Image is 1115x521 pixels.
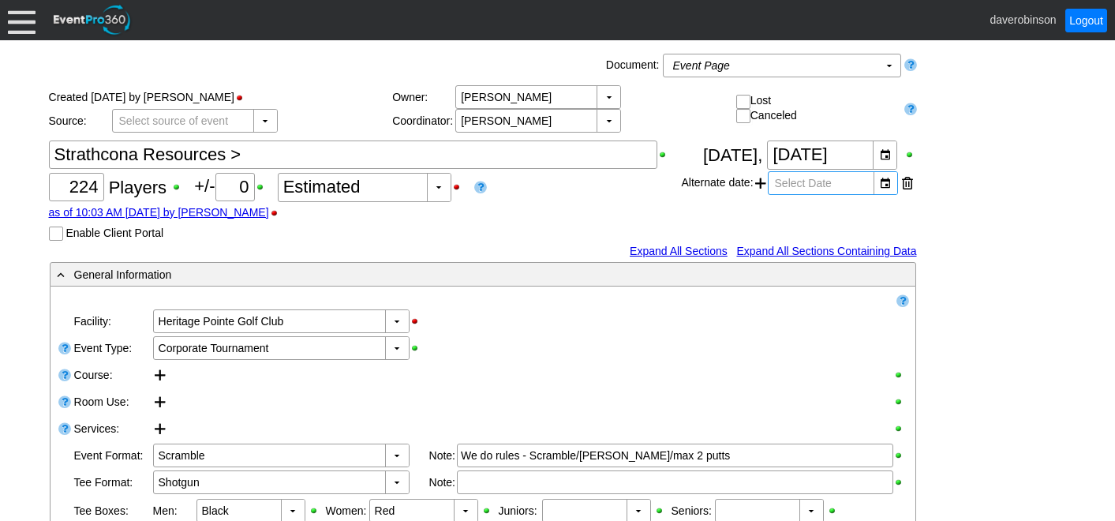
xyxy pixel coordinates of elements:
[893,396,907,407] div: Show Room Use when printing; click to hide Room Use when printing.
[827,505,841,516] div: Show Seniors Tee Box when printing; click to hide Seniors Tee Box when printing.
[893,369,907,380] div: Show Course when printing; click to hide Course when printing.
[194,176,277,196] span: +/-
[1065,9,1107,32] a: Logout
[902,171,913,195] div: Remove this date
[73,442,152,469] div: Event Format:
[109,177,167,197] span: Players
[171,182,189,193] div: Show Guest Count when printing; click to hide Guest Count when printing.
[429,444,457,467] div: Note:
[116,110,232,132] span: Select source of event
[73,469,152,496] div: Tee Format:
[73,335,152,362] div: Event Type:
[410,343,428,354] div: Show Event Type when printing; click to hide Event Type when printing.
[65,227,163,239] label: Enable Client Portal
[429,470,457,494] div: Note:
[234,92,253,103] div: Hide Status Bar when printing; click to show Status Bar when printing.
[309,505,323,516] div: Show Mens Tee Box when printing; click to hide Mens Tee Box when printing.
[269,208,287,219] div: Hide Guest Count Stamp when printing; click to show Guest Count Stamp when printing.
[461,448,889,463] div: We do rules - Scramble/[PERSON_NAME]/max 2 putts
[673,59,730,72] i: Event Page
[255,182,273,193] div: Show Plus/Minus Count when printing; click to hide Plus/Minus Count when printing.
[49,206,269,219] a: as of 10:03 AM [DATE] by [PERSON_NAME]
[49,114,112,127] div: Source:
[772,172,835,194] span: Select Date
[481,505,496,516] div: Show Womens Tee Box when printing; click to hide Womens Tee Box when printing.
[904,149,917,160] div: Show Event Date when printing; click to hide Event Date when printing.
[893,423,907,434] div: Show Services when printing; click to hide Services when printing.
[73,415,152,442] div: Services:
[736,245,916,257] a: Expand All Sections Containing Data
[73,388,152,415] div: Room Use:
[603,54,663,77] div: Document:
[153,363,167,387] div: Add course
[73,362,152,388] div: Course:
[54,265,847,283] div: General Information
[703,144,762,164] span: [DATE],
[654,505,668,516] div: Show Juniors Tee Box when printing; click to hide Juniors Tee Box when printing.
[153,417,167,440] div: Add service
[630,245,728,257] a: Expand All Sections
[392,91,455,103] div: Owner:
[990,13,1056,25] span: daverobinson
[893,450,907,461] div: Show Event Format when printing; click to hide Event Format when printing.
[8,6,36,34] div: Menu: Click or 'Crtl+M' to toggle menu open/close
[893,477,907,488] div: Show Tee Format when printing; click to hide Tee Format when printing.
[49,85,393,109] div: Created [DATE] by [PERSON_NAME]
[153,390,167,414] div: Add room
[74,268,172,281] span: General Information
[451,182,470,193] div: Hide Guest Count Status when printing; click to show Guest Count Status when printing.
[657,149,675,160] div: Show Event Title when printing; click to hide Event Title when printing.
[681,170,916,197] div: Alternate date:
[392,114,455,127] div: Coordinator:
[736,94,897,123] div: Lost Canceled
[755,171,766,195] span: Add another alternate date
[51,2,133,38] img: EventPro360
[73,308,152,335] div: Facility:
[410,316,428,327] div: Hide Facility when printing; click to show Facility when printing.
